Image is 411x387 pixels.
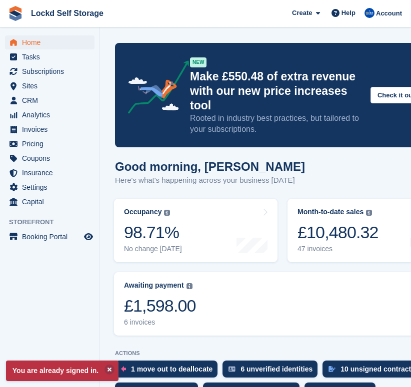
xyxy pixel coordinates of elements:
div: Awaiting payment [124,281,184,290]
a: menu [5,79,94,93]
span: Account [376,8,402,18]
span: Settings [22,180,82,194]
a: menu [5,35,94,49]
div: £10,480.32 [297,222,378,243]
img: stora-icon-8386f47178a22dfd0bd8f6a31ec36ba5ce8667c1dd55bd0f319d3a0aa187defe.svg [8,6,23,21]
a: menu [5,166,94,180]
span: Help [341,8,355,18]
a: menu [5,195,94,209]
span: Invoices [22,122,82,136]
span: Analytics [22,108,82,122]
span: Home [22,35,82,49]
div: No change [DATE] [124,245,182,253]
a: menu [5,50,94,64]
p: You are already signed in. [6,361,118,381]
div: Month-to-date sales [297,208,363,216]
span: Sites [22,79,82,93]
a: menu [5,180,94,194]
a: menu [5,151,94,165]
span: Coupons [22,151,82,165]
p: Here's what's happening across your business [DATE] [115,175,305,186]
a: 1 move out to deallocate [115,361,222,383]
div: 6 invoices [124,318,196,327]
img: Jonny Bleach [364,8,374,18]
div: 1 move out to deallocate [131,365,212,373]
h1: Good morning, [PERSON_NAME] [115,160,305,173]
span: Subscriptions [22,64,82,78]
a: 6 unverified identities [222,361,322,383]
a: menu [5,122,94,136]
div: 98.71% [124,222,182,243]
span: Pricing [22,137,82,151]
img: icon-info-grey-7440780725fd019a000dd9b08b2336e03edf1995a4989e88bcd33f0948082b44.svg [366,210,372,216]
span: Storefront [9,217,99,227]
span: CRM [22,93,82,107]
span: Tasks [22,50,82,64]
img: icon-info-grey-7440780725fd019a000dd9b08b2336e03edf1995a4989e88bcd33f0948082b44.svg [186,283,192,289]
p: Make £550.48 of extra revenue with our new price increases tool [190,69,362,113]
span: Create [292,8,312,18]
a: menu [5,230,94,244]
a: Occupancy 98.71% No change [DATE] [114,199,277,262]
img: icon-info-grey-7440780725fd019a000dd9b08b2336e03edf1995a4989e88bcd33f0948082b44.svg [164,210,170,216]
div: Occupancy [124,208,161,216]
img: price-adjustments-announcement-icon-8257ccfd72463d97f412b2fc003d46551f7dbcb40ab6d574587a9cd5c0d94... [119,60,189,117]
img: contract_signature_icon-13c848040528278c33f63329250d36e43548de30e8caae1d1a13099fd9432cc5.svg [328,366,335,372]
a: menu [5,108,94,122]
span: Insurance [22,166,82,180]
div: 6 unverified identities [240,365,312,373]
span: Capital [22,195,82,209]
a: Preview store [82,231,94,243]
a: Lockd Self Storage [27,5,107,21]
img: verify_identity-adf6edd0f0f0b5bbfe63781bf79b02c33cf7c696d77639b501bdc392416b5a36.svg [228,366,235,372]
a: menu [5,93,94,107]
div: NEW [190,57,206,67]
span: Booking Portal [22,230,82,244]
p: Rooted in industry best practices, but tailored to your subscriptions. [190,113,362,135]
a: menu [5,137,94,151]
div: 47 invoices [297,245,378,253]
div: £1,598.00 [124,296,196,316]
img: move_outs_to_deallocate_icon-f764333ba52eb49d3ac5e1228854f67142a1ed5810a6f6cc68b1a99e826820c5.svg [121,366,126,372]
a: menu [5,64,94,78]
